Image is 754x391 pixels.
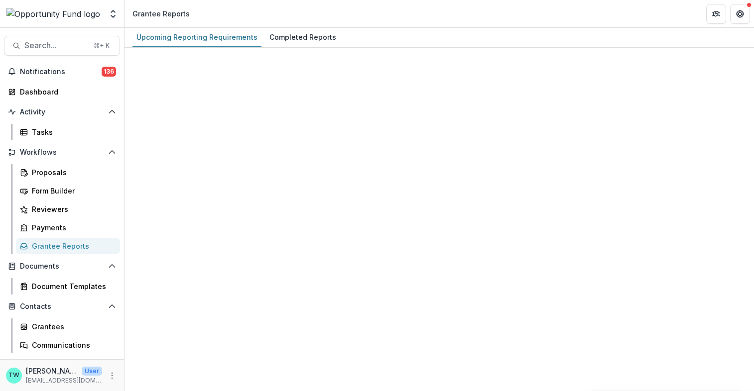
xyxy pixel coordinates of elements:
a: Grantees [16,318,120,335]
a: Upcoming Reporting Requirements [132,28,261,47]
button: Get Help [730,4,750,24]
a: Communications [16,337,120,353]
a: Proposals [16,164,120,181]
div: Communications [32,340,112,350]
div: Upcoming Reporting Requirements [132,30,261,44]
div: Grantee Reports [32,241,112,251]
button: Open Data & Reporting [4,357,120,373]
span: Search... [24,41,88,50]
button: Open Contacts [4,298,120,314]
div: Proposals [32,167,112,178]
a: Reviewers [16,201,120,217]
div: Ti Wilhelm [8,372,19,379]
div: Reviewers [32,204,112,214]
span: Notifications [20,68,102,76]
span: Documents [20,262,104,271]
a: Dashboard [4,84,120,100]
button: Open Documents [4,258,120,274]
a: Document Templates [16,278,120,294]
a: Payments [16,219,120,236]
button: Search... [4,36,120,56]
button: Open Activity [4,104,120,120]
span: 136 [102,67,116,77]
div: Payments [32,222,112,233]
button: Open Workflows [4,144,120,160]
button: Partners [706,4,726,24]
div: Document Templates [32,281,112,292]
button: More [106,370,118,382]
div: Grantee Reports [132,8,190,19]
div: Form Builder [32,186,112,196]
span: Contacts [20,302,104,311]
a: Grantee Reports [16,238,120,254]
p: [PERSON_NAME] [26,366,78,376]
a: Completed Reports [265,28,340,47]
div: ⌘ + K [92,40,112,51]
div: Tasks [32,127,112,137]
div: Completed Reports [265,30,340,44]
button: Open entity switcher [106,4,120,24]
span: Workflows [20,148,104,157]
a: Tasks [16,124,120,140]
div: Dashboard [20,87,112,97]
span: Activity [20,108,104,116]
a: Form Builder [16,183,120,199]
p: [EMAIL_ADDRESS][DOMAIN_NAME] [26,376,102,385]
button: Notifications136 [4,64,120,80]
p: User [82,367,102,376]
img: Opportunity Fund logo [6,8,100,20]
nav: breadcrumb [128,6,194,21]
div: Grantees [32,321,112,332]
